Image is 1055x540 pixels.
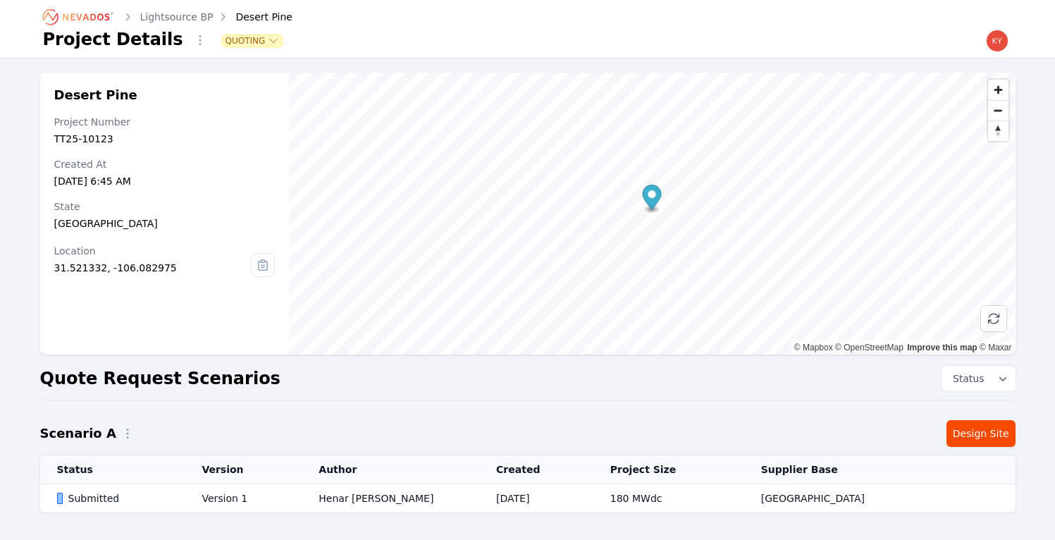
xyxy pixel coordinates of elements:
[43,6,292,28] nav: Breadcrumb
[744,484,958,513] td: [GEOGRAPHIC_DATA]
[223,35,283,47] button: Quoting
[57,491,178,505] div: Submitted
[40,455,185,484] th: Status
[988,121,1008,141] button: Reset bearing to north
[140,10,214,24] a: Lightsource BP
[593,455,744,484] th: Project Size
[54,157,276,171] div: Created At
[986,30,1008,52] img: kyle.macdougall@nevados.solar
[289,73,1015,355] canvas: Map
[479,455,593,484] th: Created
[942,366,1016,391] button: Status
[43,28,183,51] h1: Project Details
[302,484,479,513] td: Henar [PERSON_NAME]
[216,10,292,24] div: Desert Pine
[744,455,958,484] th: Supplier Base
[947,372,985,386] span: Status
[593,484,744,513] td: 180 MWdc
[40,424,116,443] h2: Scenario A
[54,200,276,214] div: State
[643,185,662,214] div: Map marker
[988,80,1008,100] button: Zoom in
[54,87,276,104] h2: Desert Pine
[302,455,479,484] th: Author
[40,484,1016,513] tr: SubmittedVersion 1Henar [PERSON_NAME][DATE]180 MWdc[GEOGRAPHIC_DATA]
[185,484,302,513] td: Version 1
[479,484,593,513] td: [DATE]
[54,244,252,258] div: Location
[946,420,1016,447] a: Design Site
[794,343,833,352] a: Mapbox
[988,101,1008,121] span: Zoom out
[40,367,280,390] h2: Quote Request Scenarios
[54,216,276,231] div: [GEOGRAPHIC_DATA]
[54,261,252,275] div: 31.521332, -106.082975
[980,343,1012,352] a: Maxar
[54,132,276,146] div: TT25-10123
[185,455,302,484] th: Version
[54,115,276,129] div: Project Number
[835,343,903,352] a: OpenStreetMap
[54,174,276,188] div: [DATE] 6:45 AM
[907,343,977,352] a: Improve this map
[988,100,1008,121] button: Zoom out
